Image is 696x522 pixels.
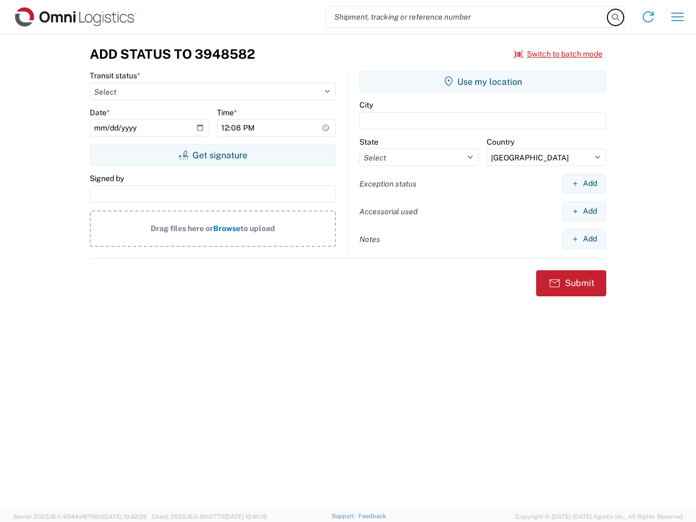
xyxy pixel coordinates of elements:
input: Shipment, tracking or reference number [326,7,608,27]
label: Time [217,108,237,117]
span: Browse [213,224,240,233]
a: Support [332,513,359,519]
label: Country [487,137,514,147]
button: Add [562,201,606,221]
span: to upload [240,224,275,233]
button: Submit [536,270,606,296]
button: Use my location [359,71,606,92]
span: Drag files here or [151,224,213,233]
span: Client: 2025.16.0-8fc0770 [152,513,267,520]
button: Add [562,173,606,194]
button: Switch to batch mode [514,45,602,63]
label: Date [90,108,110,117]
label: Accessorial used [359,207,418,216]
a: Feedback [358,513,386,519]
span: Copyright © [DATE]-[DATE] Agistix Inc., All Rights Reserved [515,512,683,521]
span: Server: 2025.16.0-9544af67660 [13,513,147,520]
label: Transit status [90,71,140,80]
label: State [359,137,378,147]
label: Notes [359,234,380,244]
label: Exception status [359,179,417,189]
label: City [359,100,373,110]
h3: Add Status to 3948582 [90,46,255,62]
span: [DATE] 10:40:19 [225,513,267,520]
span: [DATE] 10:42:29 [103,513,147,520]
button: Get signature [90,144,336,166]
label: Signed by [90,173,124,183]
button: Add [562,229,606,249]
